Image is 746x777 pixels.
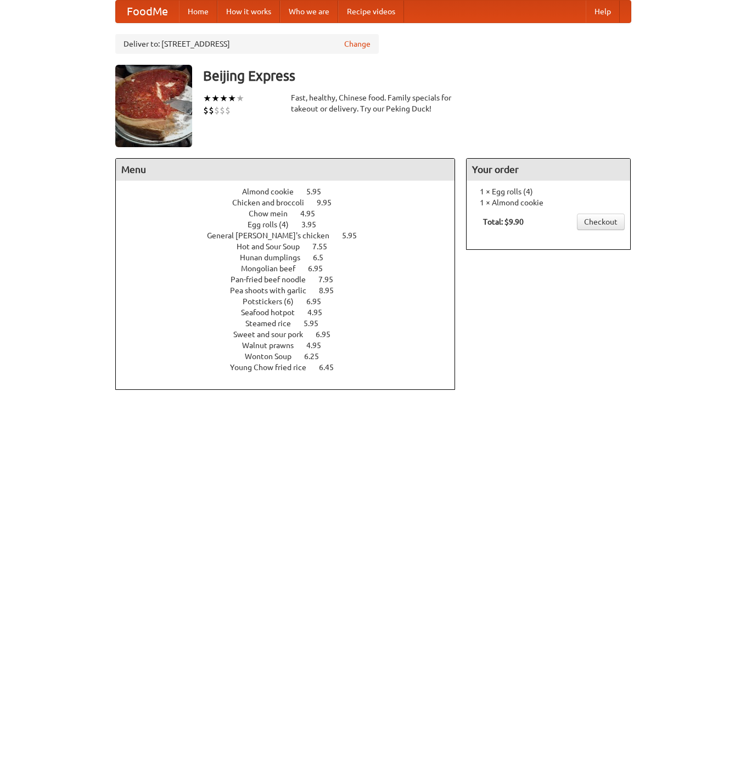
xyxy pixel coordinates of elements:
[242,341,305,350] span: Walnut prawns
[230,363,317,372] span: Young Chow fried rice
[243,297,341,306] a: Potstickers (6) 6.95
[232,198,352,207] a: Chicken and broccoli 9.95
[241,264,343,273] a: Mongolian beef 6.95
[249,209,335,218] a: Chow mein 4.95
[207,231,340,240] span: General [PERSON_NAME]'s chicken
[313,253,334,262] span: 6.5
[248,220,336,229] a: Egg rolls (4) 3.95
[211,92,220,104] li: ★
[245,319,339,328] a: Steamed rice 5.95
[307,308,333,317] span: 4.95
[316,330,341,339] span: 6.95
[116,1,179,23] a: FoodMe
[233,330,351,339] a: Sweet and sour pork 6.95
[300,209,326,218] span: 4.95
[230,286,317,295] span: Pea shoots with garlic
[236,92,244,104] li: ★
[240,253,344,262] a: Hunan dumplings 6.5
[344,38,371,49] a: Change
[241,308,343,317] a: Seafood hotpot 4.95
[483,217,524,226] b: Total: $9.90
[231,275,354,284] a: Pan-fried beef noodle 7.95
[220,92,228,104] li: ★
[230,363,354,372] a: Young Chow fried rice 6.45
[203,92,211,104] li: ★
[308,264,334,273] span: 6.95
[586,1,620,23] a: Help
[243,297,305,306] span: Potstickers (6)
[242,341,341,350] a: Walnut prawns 4.95
[228,92,236,104] li: ★
[245,352,339,361] a: Wonton Soup 6.25
[472,197,625,208] li: 1 × Almond cookie
[280,1,338,23] a: Who we are
[312,242,338,251] span: 7.55
[203,65,631,87] h3: Beijing Express
[220,104,225,116] li: $
[230,286,354,295] a: Pea shoots with garlic 8.95
[179,1,217,23] a: Home
[237,242,311,251] span: Hot and Sour Soup
[115,65,192,147] img: angular.jpg
[241,308,306,317] span: Seafood hotpot
[319,363,345,372] span: 6.45
[304,352,330,361] span: 6.25
[467,159,630,181] h4: Your order
[342,231,368,240] span: 5.95
[203,104,209,116] li: $
[242,187,305,196] span: Almond cookie
[241,264,306,273] span: Mongolian beef
[242,187,341,196] a: Almond cookie 5.95
[245,319,302,328] span: Steamed rice
[217,1,280,23] a: How it works
[249,209,299,218] span: Chow mein
[306,297,332,306] span: 6.95
[291,92,456,114] div: Fast, healthy, Chinese food. Family specials for takeout or delivery. Try our Peking Duck!
[301,220,327,229] span: 3.95
[245,352,302,361] span: Wonton Soup
[240,253,311,262] span: Hunan dumplings
[207,231,377,240] a: General [PERSON_NAME]'s chicken 5.95
[115,34,379,54] div: Deliver to: [STREET_ADDRESS]
[248,220,300,229] span: Egg rolls (4)
[237,242,347,251] a: Hot and Sour Soup 7.55
[318,275,344,284] span: 7.95
[214,104,220,116] li: $
[232,198,315,207] span: Chicken and broccoli
[306,187,332,196] span: 5.95
[319,286,345,295] span: 8.95
[233,330,314,339] span: Sweet and sour pork
[306,341,332,350] span: 4.95
[577,214,625,230] a: Checkout
[304,319,329,328] span: 5.95
[472,186,625,197] li: 1 × Egg rolls (4)
[231,275,317,284] span: Pan-fried beef noodle
[338,1,404,23] a: Recipe videos
[225,104,231,116] li: $
[209,104,214,116] li: $
[116,159,455,181] h4: Menu
[317,198,343,207] span: 9.95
